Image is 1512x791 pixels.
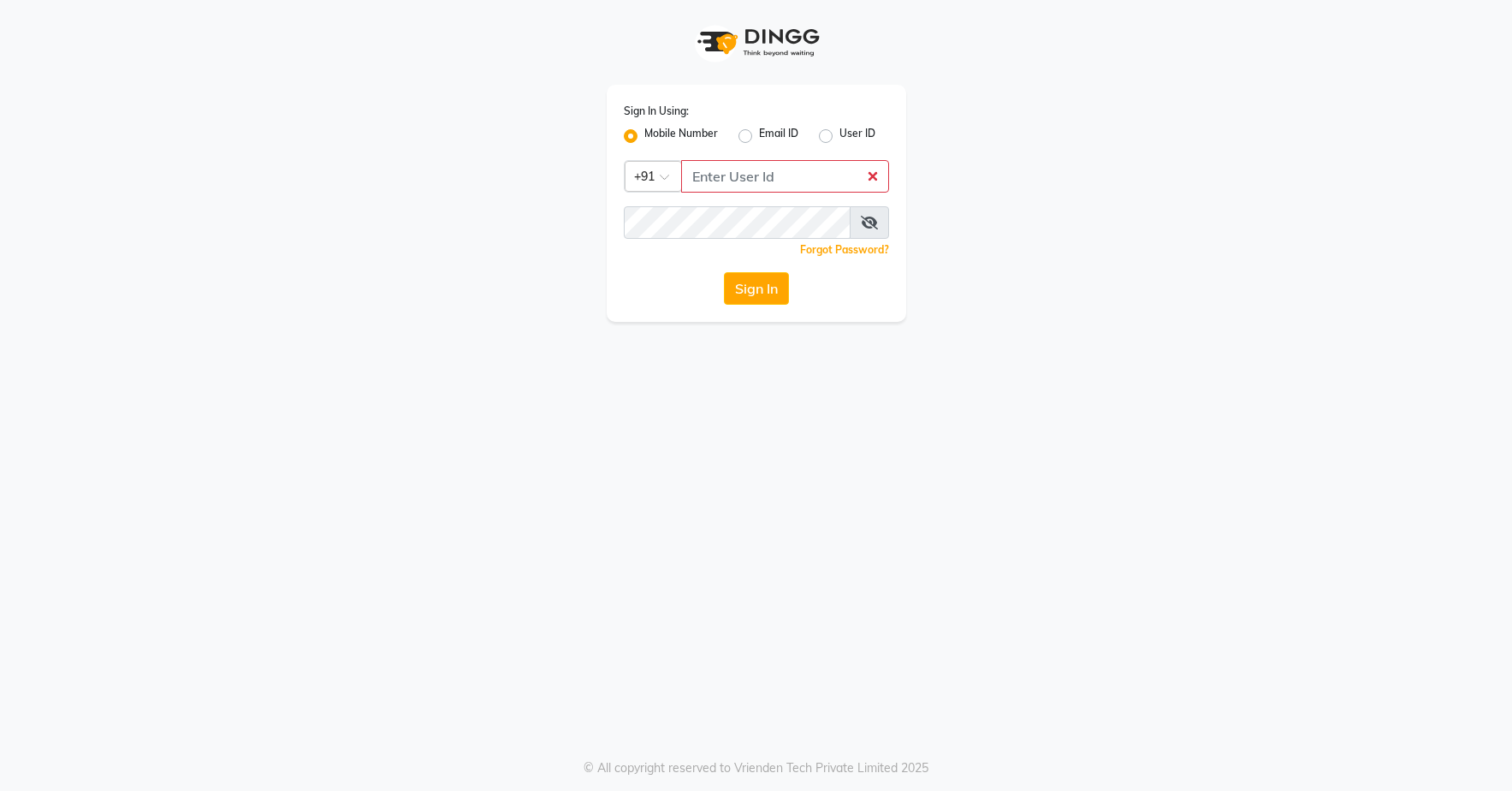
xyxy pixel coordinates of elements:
label: User ID [839,126,875,146]
label: Sign In Using: [624,104,689,119]
img: logo1.svg [688,17,825,68]
input: Username [624,206,851,239]
button: Sign In [724,272,789,305]
a: Forgot Password? [800,243,889,256]
input: Username [681,160,889,193]
label: Mobile Number [644,126,718,146]
label: Email ID [759,126,798,146]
